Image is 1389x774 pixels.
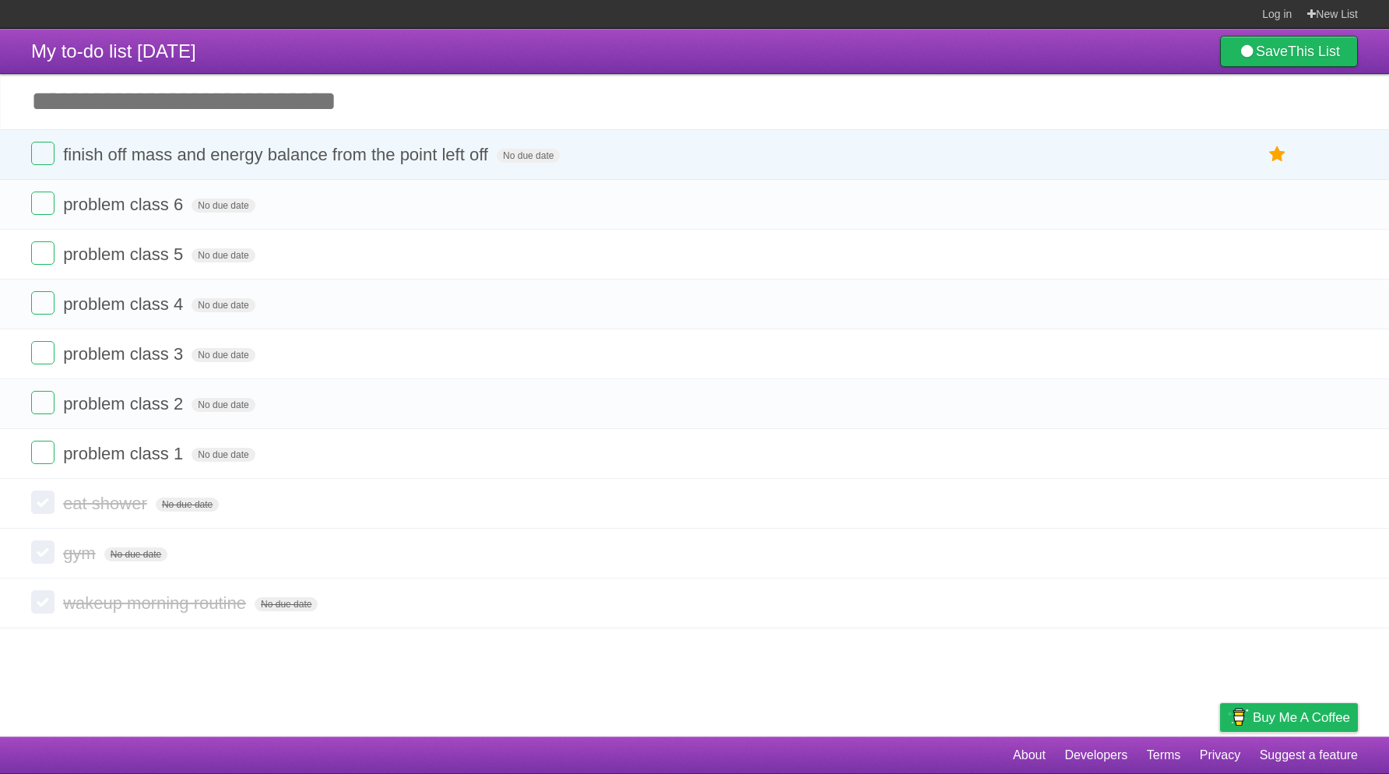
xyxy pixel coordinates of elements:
[156,498,219,512] span: No due date
[1253,704,1350,731] span: Buy me a coffee
[1263,142,1292,167] label: Star task
[104,547,167,561] span: No due date
[31,291,55,315] label: Done
[63,145,492,164] span: finish off mass and energy balance from the point left off
[63,195,187,214] span: problem class 6
[63,294,187,314] span: problem class 4
[63,494,151,513] span: eat shower
[31,491,55,514] label: Done
[1064,741,1127,770] a: Developers
[63,444,187,463] span: problem class 1
[192,448,255,462] span: No due date
[31,241,55,265] label: Done
[1147,741,1181,770] a: Terms
[192,298,255,312] span: No due date
[1220,703,1358,732] a: Buy me a coffee
[497,149,560,163] span: No due date
[31,391,55,414] label: Done
[63,245,187,264] span: problem class 5
[1220,36,1358,67] a: SaveThis List
[31,341,55,364] label: Done
[1200,741,1240,770] a: Privacy
[31,142,55,165] label: Done
[192,199,255,213] span: No due date
[31,590,55,614] label: Done
[192,348,255,362] span: No due date
[31,40,196,62] span: My to-do list [DATE]
[63,593,250,613] span: wakeup morning routine
[192,398,255,412] span: No due date
[63,394,187,413] span: problem class 2
[1228,704,1249,730] img: Buy me a coffee
[1288,44,1340,59] b: This List
[255,597,318,611] span: No due date
[31,441,55,464] label: Done
[192,248,255,262] span: No due date
[31,540,55,564] label: Done
[31,192,55,215] label: Done
[1013,741,1046,770] a: About
[63,544,100,563] span: gym
[1260,741,1358,770] a: Suggest a feature
[63,344,187,364] span: problem class 3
